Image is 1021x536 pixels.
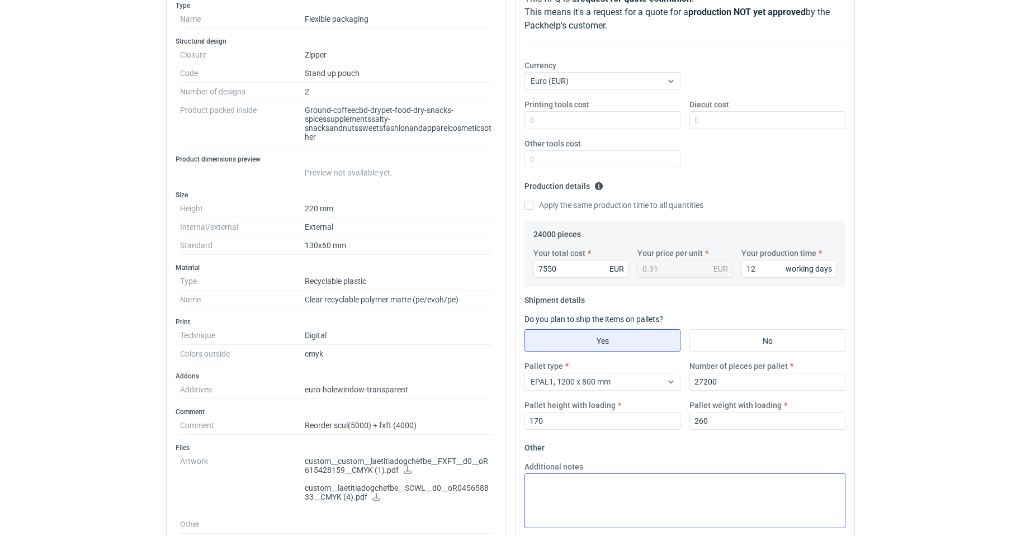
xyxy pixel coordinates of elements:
dt: Height [180,200,305,218]
label: Apply the same production time to all quantities [524,200,703,211]
input: 0 [741,260,836,278]
div: EUR [609,263,624,274]
label: Number of pieces per pallet [689,361,788,372]
input: 0 [533,260,628,278]
strong: production NOT yet approved [688,7,806,17]
h3: Files [176,443,497,452]
div: EUR [713,263,728,274]
input: 0 [689,111,845,129]
label: No [689,329,845,352]
h3: Addons [176,372,497,381]
dt: Technique [180,326,305,345]
dd: Flexible packaging [305,10,492,29]
span: Euro (EUR) [531,77,569,86]
label: Your production time [741,248,816,259]
dt: Comment [180,416,305,435]
legend: 24000 pieces [533,225,581,239]
input: 0 [524,150,680,168]
label: Your total cost [533,248,585,259]
dt: Code [180,64,305,83]
dt: Internal/external [180,218,305,236]
p: custom__custom__laetitiadogchefbe__FXFT__d0__oR615428159__CMYK (1).pdf [305,457,492,476]
dd: Ground-coffeecbd-drypet-food-dry-snacks-spicessupplementssalty-snacksandnutssweetsfashionandappar... [305,101,492,146]
h3: Size [176,191,497,200]
dd: Zipper [305,46,492,64]
dd: 2 [305,83,492,101]
p: custom__laetitiadogchefbe__SCWL__d0__oR045658833__CMYK (4).pdf [305,483,492,502]
dd: Stand up pouch [305,64,492,83]
input: 0 [689,412,845,430]
dd: External [305,218,492,236]
label: Printing tools cost [524,99,589,110]
span: EPAL1, 1200 x 800 mm [531,377,611,386]
label: Currency [524,60,556,71]
input: 0 [689,373,845,391]
h3: Comment [176,407,497,416]
dd: cmyk [305,345,492,363]
dd: 220 mm [305,200,492,218]
h3: Type [176,1,497,10]
dt: Name [180,291,305,309]
span: Preview not available yet. [305,168,393,177]
h3: Print [176,317,497,326]
dt: Product packed inside [180,101,305,146]
label: Pallet type [524,361,563,372]
label: Pallet weight with loading [689,400,782,411]
dd: euro-hole window-transparent [305,381,492,399]
label: Additional notes [524,461,583,472]
dt: Number of designs [180,83,305,101]
label: Yes [524,329,680,352]
dt: Colors outside [180,345,305,363]
label: Do you plan to ship the items on pallets? [524,315,663,324]
label: Diecut cost [689,99,729,110]
dd: Recyclable plastic [305,272,492,291]
legend: Shipment details [524,291,585,305]
h3: Material [176,263,497,272]
input: 0 [524,111,680,129]
legend: Production details [524,177,603,191]
legend: Other [524,439,545,452]
dt: Artwork [180,452,305,515]
dt: Closure [180,46,305,64]
div: working days [786,263,832,274]
label: Your price per unit [637,248,703,259]
dt: Type [180,272,305,291]
dt: Name [180,10,305,29]
dt: Standard [180,236,305,255]
dd: 130x60 mm [305,236,492,255]
label: Other tools cost [524,138,581,149]
h3: Structural design [176,37,497,46]
h3: Product dimensions preview [176,155,497,164]
label: Pallet height with loading [524,400,616,411]
input: 0 [524,412,680,430]
dd: Reorder scul(5000) + fxft (4000) [305,416,492,435]
dt: Other [180,515,305,534]
dd: Digital [305,326,492,345]
dt: Additives [180,381,305,399]
dd: Clear recyclable polymer matte (pe/evoh/pe) [305,291,492,309]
